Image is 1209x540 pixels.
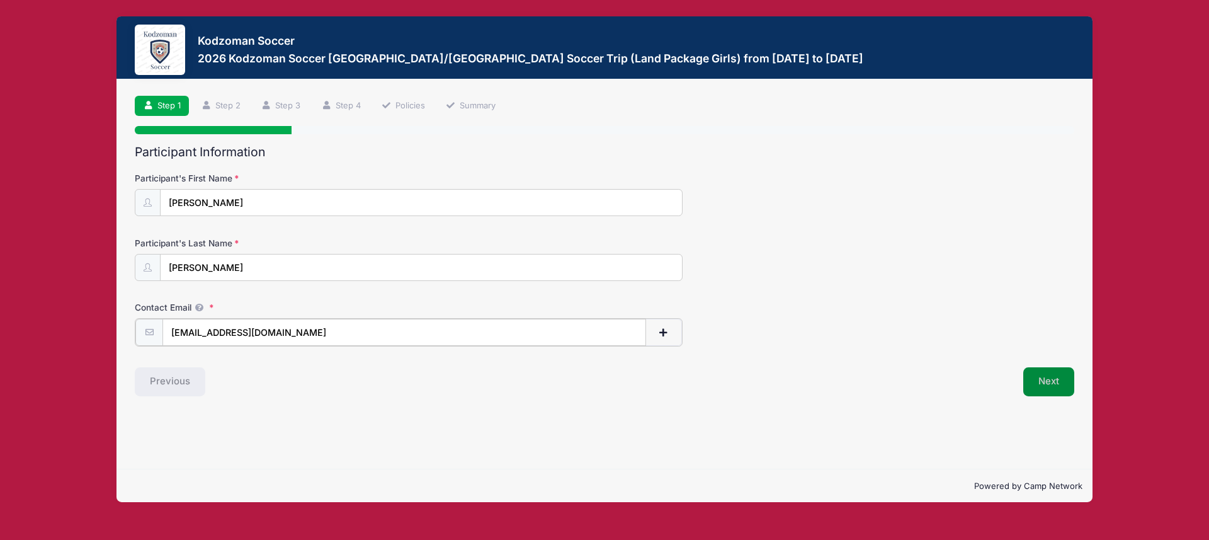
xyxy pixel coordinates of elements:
[135,145,1074,159] h2: Participant Information
[135,301,448,314] label: Contact Email
[373,96,433,117] a: Policies
[437,96,504,117] a: Summary
[313,96,369,117] a: Step 4
[160,254,683,281] input: Participant's Last Name
[135,172,448,185] label: Participant's First Name
[193,96,249,117] a: Step 2
[135,96,189,117] a: Step 1
[160,189,683,216] input: Participant's First Name
[198,52,863,65] h3: 2026 Kodzoman Soccer [GEOGRAPHIC_DATA]/[GEOGRAPHIC_DATA] Soccer Trip (Land Package Girls) from [D...
[135,237,448,250] label: Participant's Last Name
[253,96,309,117] a: Step 3
[162,319,646,346] input: email@email.com
[1023,367,1074,396] button: Next
[127,480,1082,493] p: Powered by Camp Network
[198,34,863,47] h3: Kodzoman Soccer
